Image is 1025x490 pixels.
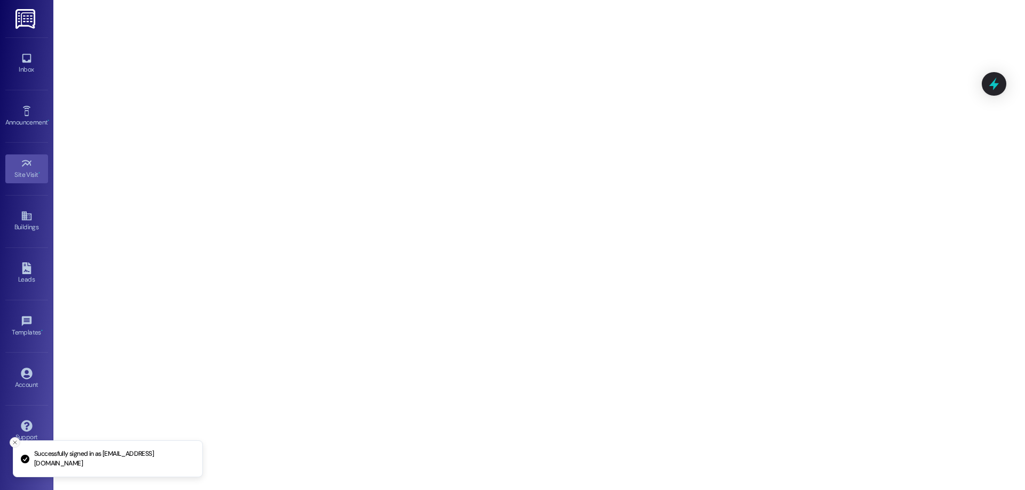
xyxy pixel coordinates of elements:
a: Templates • [5,312,48,341]
a: Site Visit • [5,154,48,183]
img: ResiDesk Logo [15,9,37,29]
button: Close toast [10,437,20,448]
a: Leads [5,259,48,288]
p: Successfully signed in as [EMAIL_ADDRESS][DOMAIN_NAME] [34,449,194,468]
a: Buildings [5,207,48,236]
span: • [48,117,49,125]
span: • [41,327,43,335]
a: Support [5,417,48,446]
a: Account [5,364,48,393]
a: Inbox [5,49,48,78]
span: • [38,169,40,177]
